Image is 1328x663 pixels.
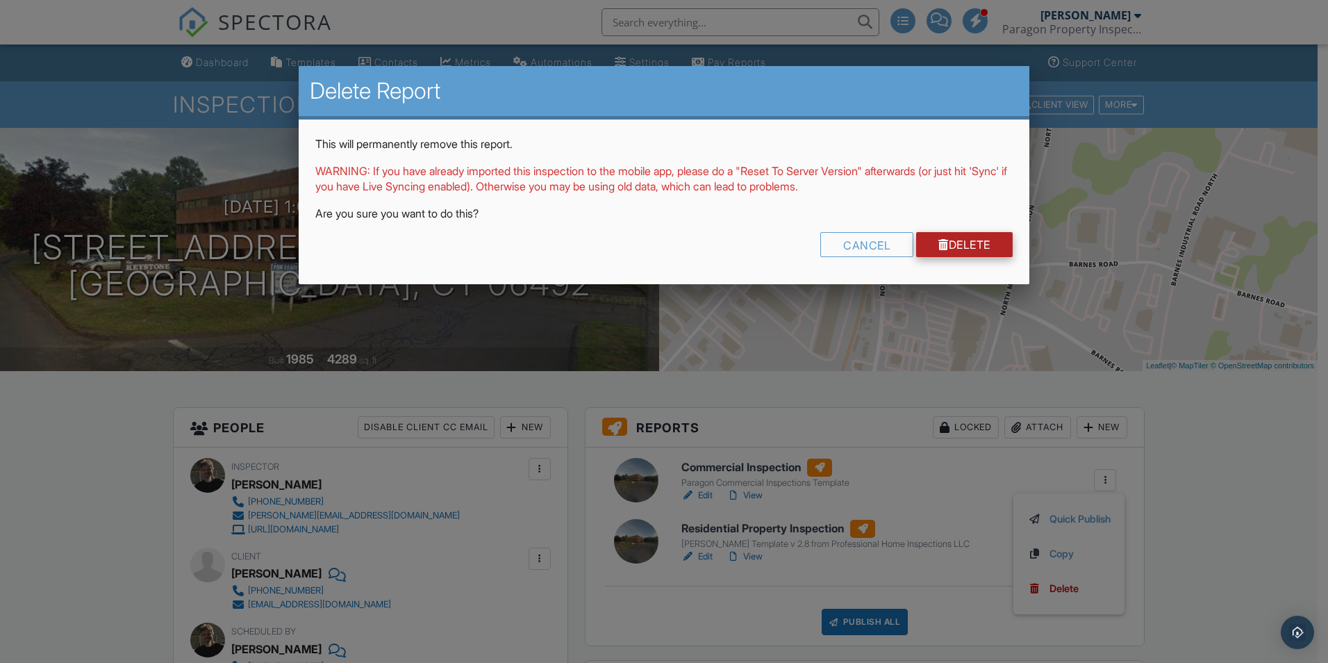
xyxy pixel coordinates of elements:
[1281,616,1314,649] div: Open Intercom Messenger
[916,232,1013,257] a: Delete
[315,206,1013,221] p: Are you sure you want to do this?
[820,232,913,257] div: Cancel
[310,77,1018,105] h2: Delete Report
[315,163,1013,195] p: WARNING: If you have already imported this inspection to the mobile app, please do a "Reset To Se...
[315,136,1013,152] p: This will permanently remove this report.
